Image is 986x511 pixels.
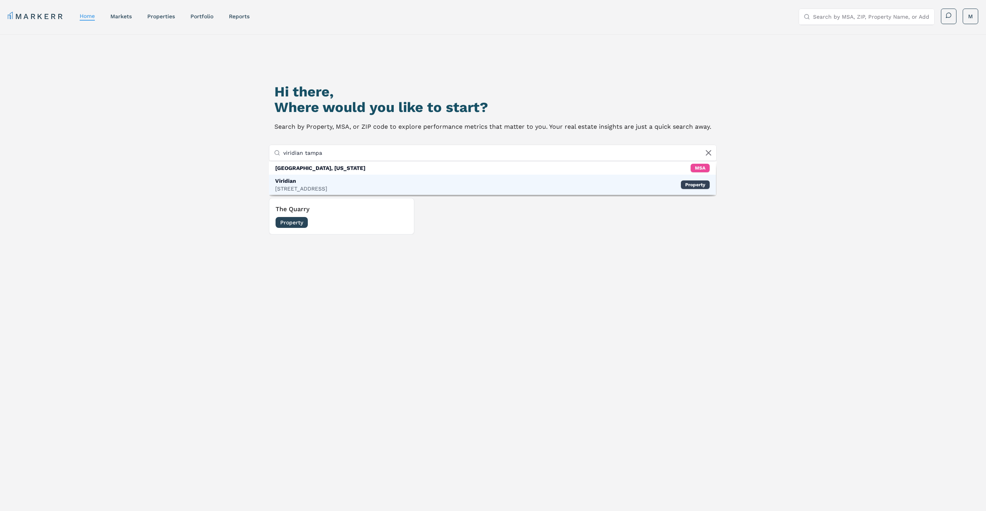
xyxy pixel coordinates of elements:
[269,161,716,195] div: Suggestions
[276,205,407,214] h3: The Quarry
[8,11,64,22] a: MARKERR
[274,121,711,132] p: Search by Property, MSA, or ZIP code to explore performance metrics that matter to you. Your real...
[110,13,132,19] a: markets
[80,13,95,19] a: home
[274,84,711,100] h1: Hi there,
[190,13,213,19] a: Portfolio
[269,161,716,175] div: MSA: Tampa, Kansas
[968,12,973,20] span: M
[276,217,308,228] span: Property
[813,9,930,24] input: Search by MSA, ZIP, Property Name, or Address
[269,198,414,234] button: The QuarryProperty[DATE]
[390,219,408,226] span: [DATE]
[283,145,712,161] input: Search by MSA, ZIP, Property Name, or Address
[681,180,710,189] div: Property
[275,164,365,172] div: [GEOGRAPHIC_DATA], [US_STATE]
[269,175,716,195] div: Property: Viridian
[275,177,327,185] div: Viridian
[275,185,327,192] div: [STREET_ADDRESS]
[691,164,710,172] div: MSA
[229,13,250,19] a: reports
[963,9,978,24] button: M
[274,100,711,115] h2: Where would you like to start?
[147,13,175,19] a: properties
